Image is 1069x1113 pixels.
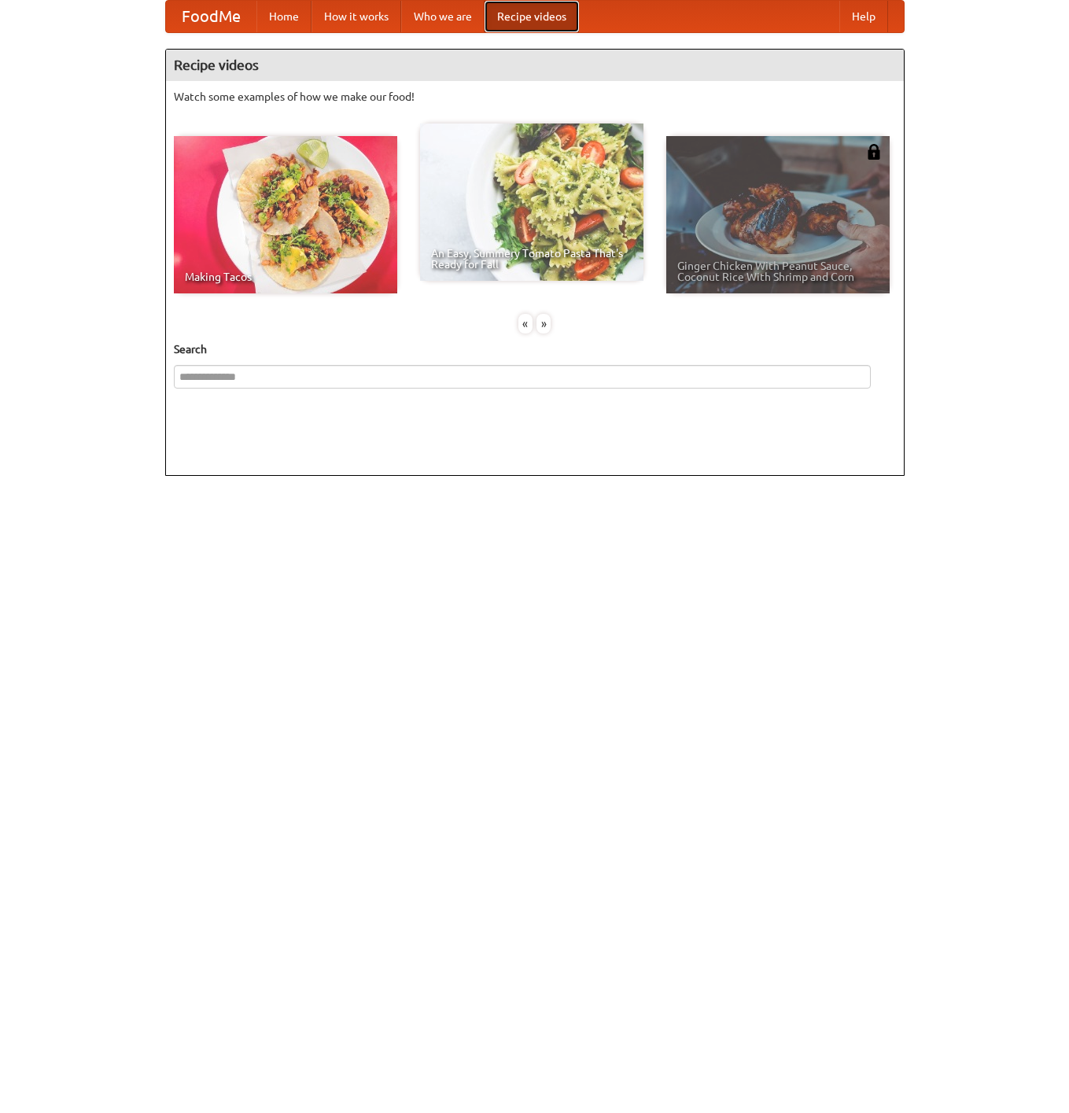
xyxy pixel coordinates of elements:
span: An Easy, Summery Tomato Pasta That's Ready for Fall [431,248,632,270]
span: Making Tacos [185,271,386,282]
a: FoodMe [166,1,256,32]
a: How it works [311,1,401,32]
div: « [518,314,533,334]
a: Help [839,1,888,32]
a: Who we are [401,1,485,32]
a: Recipe videos [485,1,579,32]
a: An Easy, Summery Tomato Pasta That's Ready for Fall [420,123,643,281]
a: Home [256,1,311,32]
h4: Recipe videos [166,50,904,81]
p: Watch some examples of how we make our food! [174,89,896,105]
a: Making Tacos [174,136,397,293]
img: 483408.png [866,144,882,160]
h5: Search [174,341,896,357]
div: » [536,314,551,334]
